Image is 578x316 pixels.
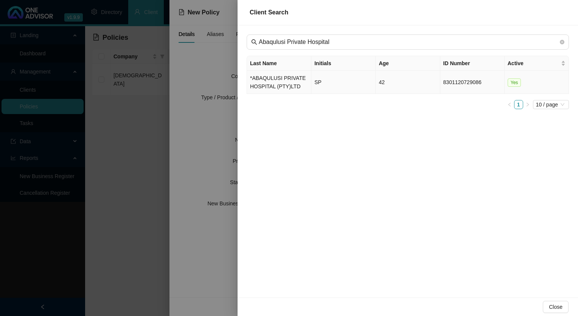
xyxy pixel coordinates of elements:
[549,303,562,311] span: Close
[379,79,385,85] span: 42
[251,39,257,45] span: search
[525,102,530,107] span: right
[514,100,523,109] li: 1
[560,39,564,45] span: close-circle
[376,56,440,71] th: Age
[533,100,569,109] div: Page Size
[250,9,288,16] span: Client Search
[505,56,569,71] th: Active
[259,38,558,47] input: Last Name
[247,56,311,71] th: Last Name
[543,301,569,313] button: Close
[440,71,505,94] td: 8301120729086
[311,71,376,94] td: SP
[560,40,564,44] span: close-circle
[514,100,523,109] a: 1
[311,56,376,71] th: Initials
[507,102,512,107] span: left
[247,71,311,94] td: *ABAQULUSI PRIVATE HOSPITAL (PTY)LTD
[508,78,521,87] span: Yes
[508,59,559,67] span: Active
[505,100,514,109] button: left
[440,56,505,71] th: ID Number
[505,100,514,109] li: Previous Page
[523,100,532,109] li: Next Page
[523,100,532,109] button: right
[536,100,566,109] span: 10 / page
